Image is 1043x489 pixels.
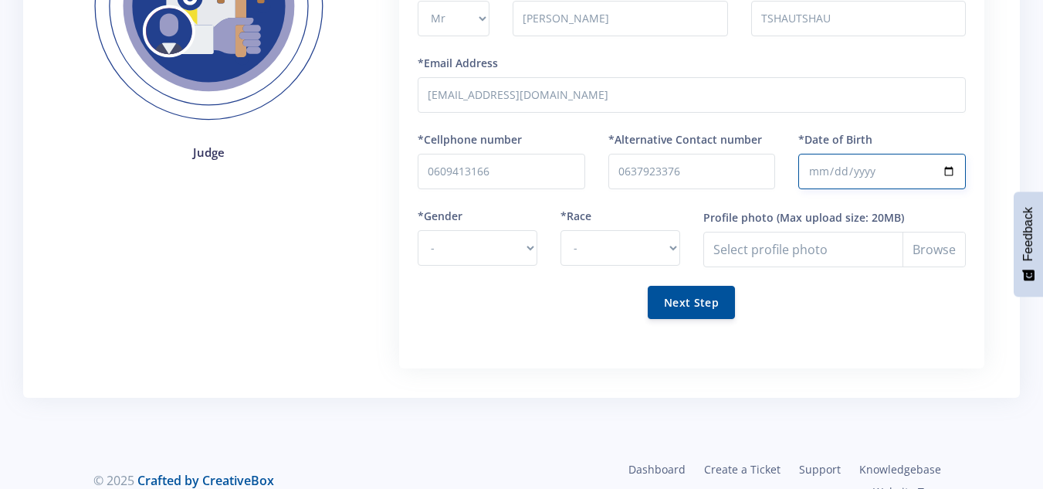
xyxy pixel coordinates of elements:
[418,55,498,71] label: *Email Address
[1021,207,1035,261] span: Feedback
[751,1,966,36] input: Last Name
[418,131,522,148] label: *Cellphone number
[418,77,966,113] input: Email Address
[859,462,941,477] span: Knowledgebase
[648,286,735,319] button: Next Step
[137,472,274,489] a: Crafted by CreativeBox
[608,154,776,189] input: Alternative Number
[1014,192,1043,297] button: Feedback - Show survey
[560,208,591,224] label: *Race
[777,209,904,226] label: (Max upload size: 20MB)
[71,144,347,161] h4: Judge
[695,458,790,481] a: Create a Ticket
[608,131,762,148] label: *Alternative Contact number
[418,208,462,224] label: *Gender
[703,209,774,226] label: Profile photo
[513,1,727,36] input: First Name
[798,131,872,148] label: *Date of Birth
[619,458,695,481] a: Dashboard
[790,458,850,481] a: Support
[850,458,950,481] a: Knowledgebase
[418,154,585,189] input: Number with no spaces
